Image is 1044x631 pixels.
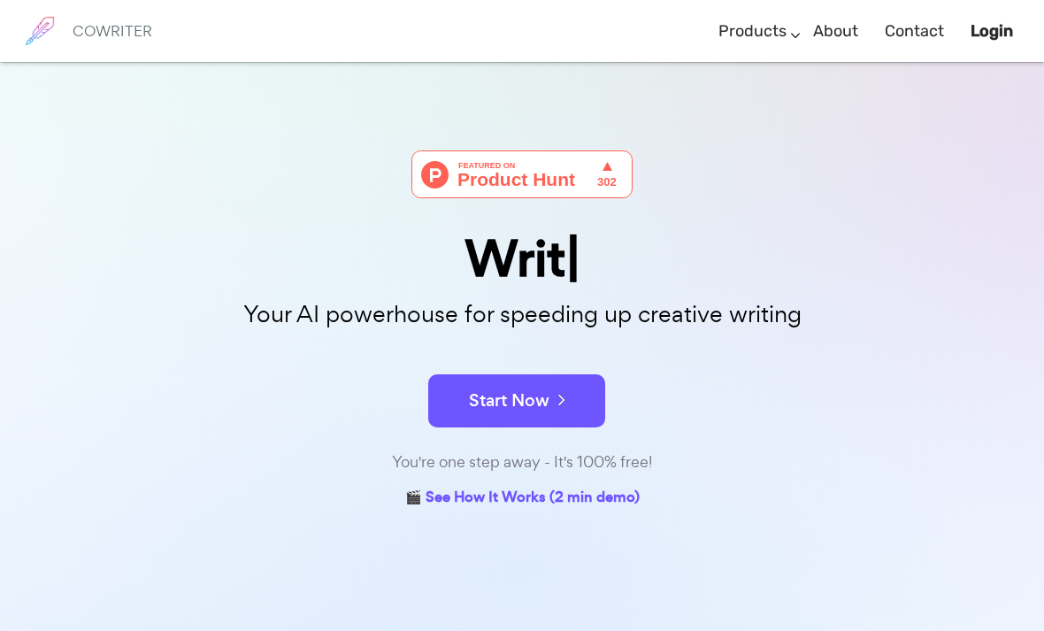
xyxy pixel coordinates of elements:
button: Start Now [428,374,605,427]
img: brand logo [18,9,62,53]
a: Products [718,5,787,58]
div: Writ [80,234,964,284]
img: Cowriter - Your AI buddy for speeding up creative writing | Product Hunt [411,150,633,198]
a: About [813,5,858,58]
a: 🎬 See How It Works (2 min demo) [405,485,640,512]
p: Your AI powerhouse for speeding up creative writing [80,296,964,334]
div: You're one step away - It's 100% free! [80,450,964,475]
b: Login [971,21,1013,41]
a: Login [971,5,1013,58]
h6: COWRITER [73,23,152,39]
a: Contact [885,5,944,58]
